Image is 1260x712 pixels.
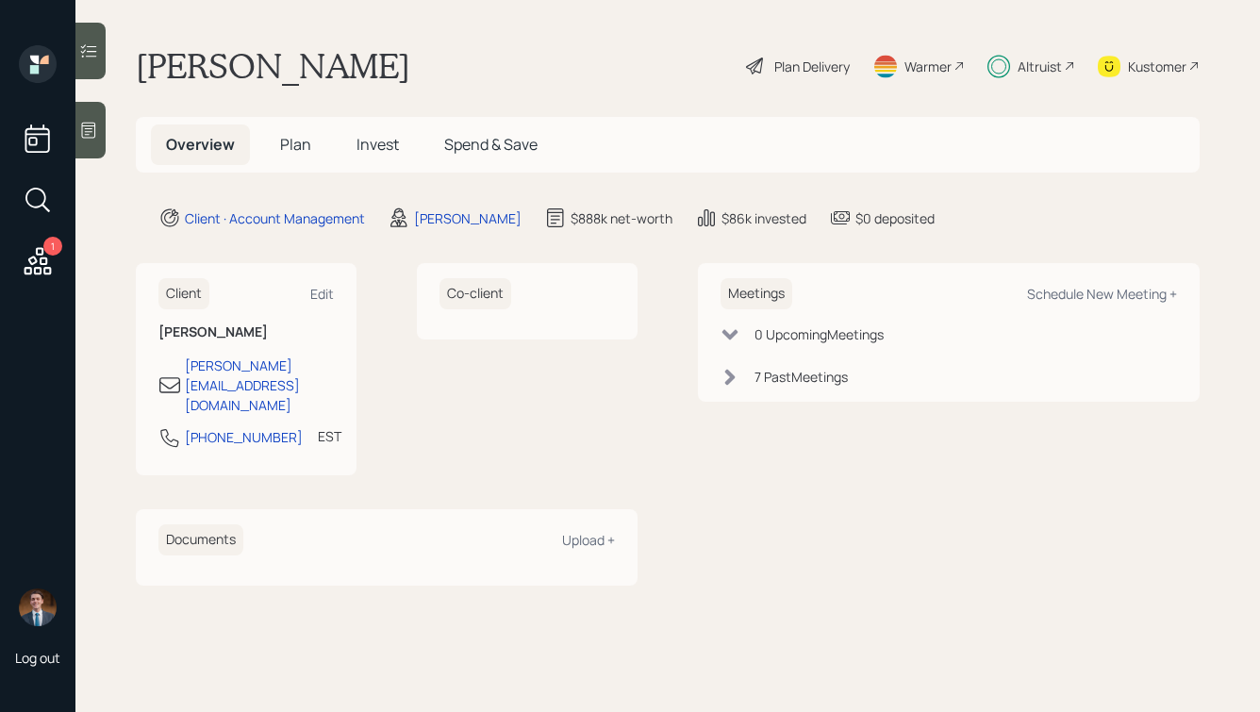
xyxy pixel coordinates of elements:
[439,278,511,309] h6: Co-client
[1128,57,1186,76] div: Kustomer
[280,134,311,155] span: Plan
[166,134,235,155] span: Overview
[721,278,792,309] h6: Meetings
[19,588,57,626] img: hunter_neumayer.jpg
[1018,57,1062,76] div: Altruist
[310,285,334,303] div: Edit
[904,57,952,76] div: Warmer
[444,134,538,155] span: Spend & Save
[158,278,209,309] h6: Client
[15,649,60,667] div: Log out
[158,324,334,340] h6: [PERSON_NAME]
[562,531,615,549] div: Upload +
[754,324,884,344] div: 0 Upcoming Meeting s
[721,208,806,228] div: $86k invested
[774,57,850,76] div: Plan Delivery
[158,524,243,555] h6: Documents
[571,208,672,228] div: $888k net-worth
[43,237,62,256] div: 1
[318,426,341,446] div: EST
[136,45,410,87] h1: [PERSON_NAME]
[1027,285,1177,303] div: Schedule New Meeting +
[185,208,365,228] div: Client · Account Management
[855,208,935,228] div: $0 deposited
[754,367,848,387] div: 7 Past Meeting s
[185,427,303,447] div: [PHONE_NUMBER]
[356,134,399,155] span: Invest
[185,356,334,415] div: [PERSON_NAME][EMAIL_ADDRESS][DOMAIN_NAME]
[414,208,522,228] div: [PERSON_NAME]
